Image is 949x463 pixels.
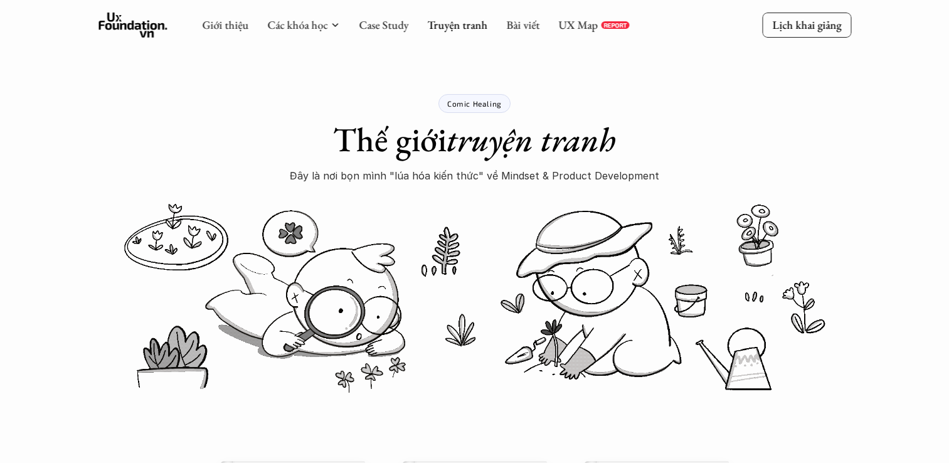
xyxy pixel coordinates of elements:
[427,18,487,32] a: Truyện tranh
[601,21,629,29] a: REPORT
[558,18,598,32] a: UX Map
[290,166,659,185] p: Đây là nơi bọn mình "lúa hóa kiến thức" về Mindset & Product Development
[359,18,408,32] a: Case Study
[603,21,627,29] p: REPORT
[506,18,539,32] a: Bài viết
[202,18,248,32] a: Giới thiệu
[447,99,502,108] p: Comic Healing
[267,18,327,32] a: Các khóa học
[447,117,616,161] em: truyện tranh
[762,13,851,37] a: Lịch khai giảng
[772,18,841,32] p: Lịch khai giảng
[333,119,616,160] h1: Thế giới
